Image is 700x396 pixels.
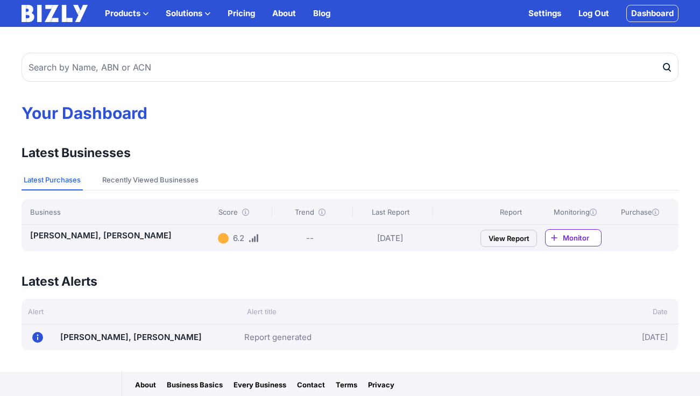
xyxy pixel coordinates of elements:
[105,7,149,20] button: Products
[545,229,602,246] a: Monitor
[272,7,296,20] a: About
[22,144,131,161] h3: Latest Businesses
[30,230,172,241] a: [PERSON_NAME], [PERSON_NAME]
[167,379,223,390] a: Business Basics
[22,103,678,123] h1: Your Dashboard
[30,207,214,217] div: Business
[22,170,83,190] button: Latest Purchases
[352,229,429,247] div: [DATE]
[234,379,286,390] a: Every Business
[297,379,325,390] a: Contact
[562,329,668,346] div: [DATE]
[306,232,314,245] div: --
[244,331,312,344] a: Report generated
[218,207,267,217] div: Score
[22,273,97,290] h3: Latest Alerts
[610,207,670,217] div: Purchase
[528,7,561,20] a: Settings
[313,7,330,20] a: Blog
[22,53,678,82] input: Search by Name, ABN or ACN
[241,306,569,317] div: Alert title
[336,379,357,390] a: Terms
[368,379,394,390] a: Privacy
[233,232,244,245] div: 6.2
[626,5,678,22] a: Dashboard
[60,332,202,342] a: [PERSON_NAME], [PERSON_NAME]
[545,207,605,217] div: Monitoring
[480,207,541,217] div: Report
[22,170,678,190] nav: Tabs
[569,306,679,317] div: Date
[22,306,241,317] div: Alert
[100,170,201,190] button: Recently Viewed Businesses
[480,230,537,247] a: View Report
[563,232,601,243] span: Monitor
[578,7,609,20] a: Log Out
[135,379,156,390] a: About
[352,207,429,217] div: Last Report
[228,7,255,20] a: Pricing
[272,207,348,217] div: Trend
[166,7,210,20] button: Solutions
